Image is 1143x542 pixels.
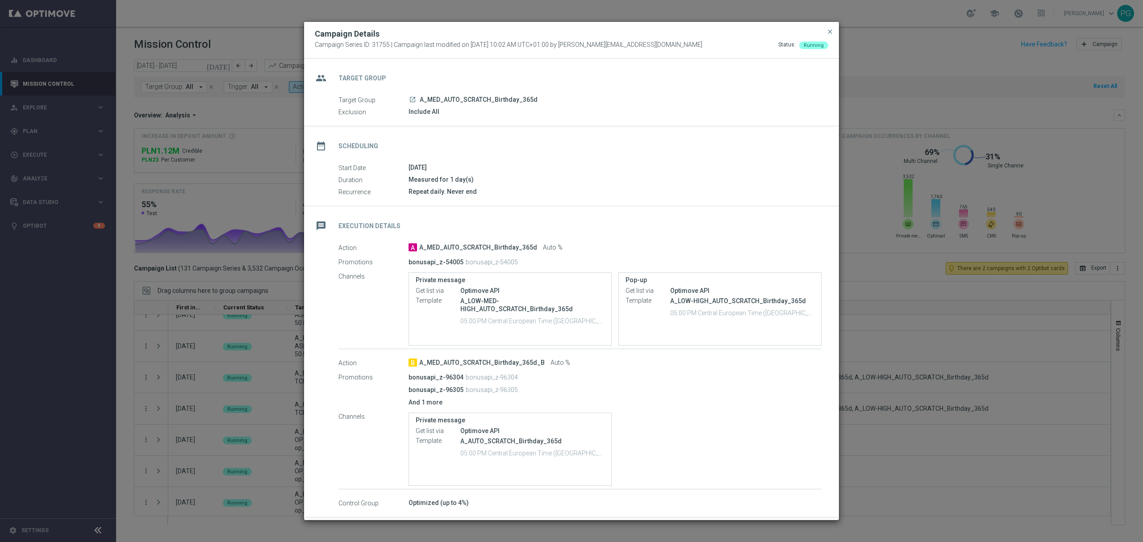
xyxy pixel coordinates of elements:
[409,96,417,104] a: launch
[338,499,409,507] label: Control Group
[804,42,824,48] span: Running
[409,107,822,116] div: Include All
[338,142,378,150] h2: Scheduling
[338,176,409,184] label: Duration
[416,417,605,424] label: Private message
[670,286,814,295] div: Optimove API
[409,398,822,406] p: And 1 more
[338,164,409,172] label: Start Date
[338,413,409,421] label: Channels
[338,258,409,266] label: Promotions
[670,308,814,317] p: 05:00 PM Central European Time ([GEOGRAPHIC_DATA]) (UTC +02:00)
[409,243,417,251] span: A
[338,188,409,196] label: Recurrence
[338,359,409,367] label: Action
[778,41,796,49] div: Status:
[626,297,670,305] label: Template
[409,187,822,196] div: Repeat daily. Never end
[626,287,670,295] label: Get list via
[416,427,460,435] label: Get list via
[460,426,605,435] div: Optimove API
[670,297,814,305] p: A_LOW-HIGH_AUTO_SCRATCH_Birthday_365d
[409,386,463,394] p: bonusapi_z-96305
[419,359,545,367] span: A_MED_AUTO_SCRATCH_Birthday_365d_B
[551,359,570,367] span: Auto %
[409,175,822,184] div: Measured for 1 day(s)
[338,74,386,83] h2: Target Group
[626,276,814,284] label: Pop-up
[420,96,538,104] span: A_MED_AUTO_SCRATCH_Birthday_365d
[338,373,409,381] label: Promotions
[460,286,605,295] div: Optimove API
[466,373,518,381] p: bonusapi_z-96304
[338,96,409,104] label: Target Group
[315,29,380,39] h2: Campaign Details
[799,41,828,48] colored-tag: Running
[409,359,417,367] span: B
[409,96,416,103] i: launch
[409,163,822,172] div: [DATE]
[315,41,702,49] span: Campaign Series ID: 31755 | Campaign last modified on [DATE] 10:02 AM UTC+01:00 by [PERSON_NAME][...
[460,316,605,325] p: 05:00 PM Central European Time (Warsaw) (UTC +02:00)
[416,297,460,305] label: Template
[409,258,463,266] p: bonusapi_z-54005
[313,138,329,154] i: date_range
[409,498,822,507] div: Optimized (up to 4%)
[416,276,605,284] label: Private message
[416,287,460,295] label: Get list via
[338,222,400,230] h2: Execution Details
[460,297,605,313] p: A_LOW-MED-HIGH_AUTO_SCRATCH_Birthday_365d
[416,437,460,445] label: Template
[543,244,563,252] span: Auto %
[419,244,537,252] span: A_MED_AUTO_SCRATCH_Birthday_365d
[338,108,409,116] label: Exclusion
[466,258,518,266] p: bonusapi_z-54005
[466,386,518,394] p: bonusapi_z-96305
[313,218,329,234] i: message
[313,70,329,86] i: group
[460,448,605,457] p: 05:00 PM Central European Time ([GEOGRAPHIC_DATA]) (UTC +02:00)
[338,244,409,252] label: Action
[826,28,834,35] span: close
[460,437,605,445] p: A_AUTO_SCRATCH_Birthday_365d
[338,272,409,280] label: Channels
[409,373,463,381] p: bonusapi_z-96304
